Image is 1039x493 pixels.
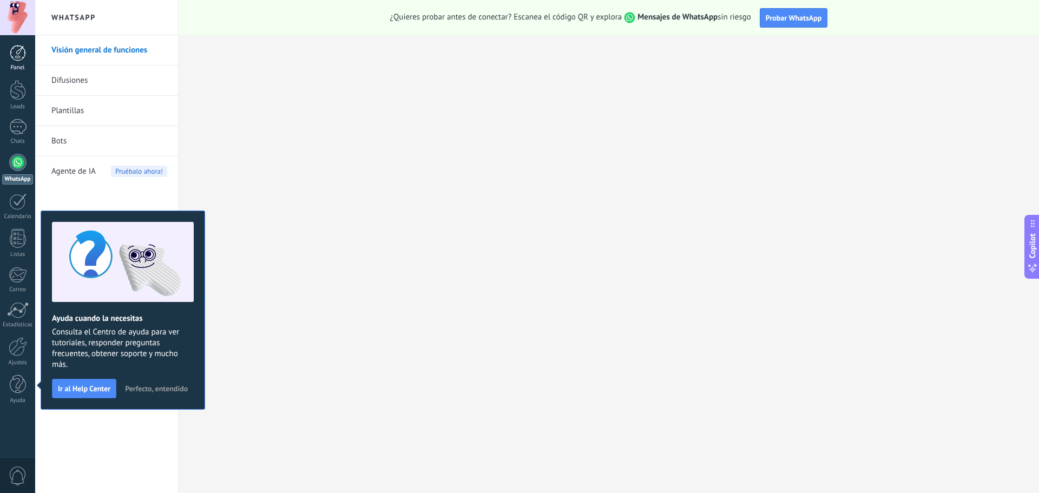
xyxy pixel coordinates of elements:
[52,313,194,324] h2: Ayuda cuando la necesitas
[2,64,34,71] div: Panel
[51,156,167,187] a: Agente de IAPruébalo ahora!
[2,174,33,185] div: WhatsApp
[35,126,178,156] li: Bots
[2,103,34,110] div: Leads
[51,35,167,65] a: Visión general de funciones
[2,321,34,328] div: Estadísticas
[2,251,34,258] div: Listas
[52,327,194,370] span: Consulta el Centro de ayuda para ver tutoriales, responder preguntas frecuentes, obtener soporte ...
[52,379,116,398] button: Ir al Help Center
[637,12,718,22] strong: Mensajes de WhatsApp
[35,35,178,65] li: Visión general de funciones
[766,13,822,23] span: Probar WhatsApp
[51,96,167,126] a: Plantillas
[2,213,34,220] div: Calendario
[2,397,34,404] div: Ayuda
[51,65,167,96] a: Difusiones
[35,156,178,186] li: Agente de IA
[390,12,751,23] span: ¿Quieres probar antes de conectar? Escanea el código QR y explora sin riesgo
[58,385,110,392] span: Ir al Help Center
[35,96,178,126] li: Plantillas
[51,156,96,187] span: Agente de IA
[120,380,193,397] button: Perfecto, entendido
[35,65,178,96] li: Difusiones
[2,286,34,293] div: Correo
[2,138,34,145] div: Chats
[111,166,167,177] span: Pruébalo ahora!
[1027,233,1038,258] span: Copilot
[760,8,828,28] button: Probar WhatsApp
[125,385,188,392] span: Perfecto, entendido
[51,126,167,156] a: Bots
[2,359,34,366] div: Ajustes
